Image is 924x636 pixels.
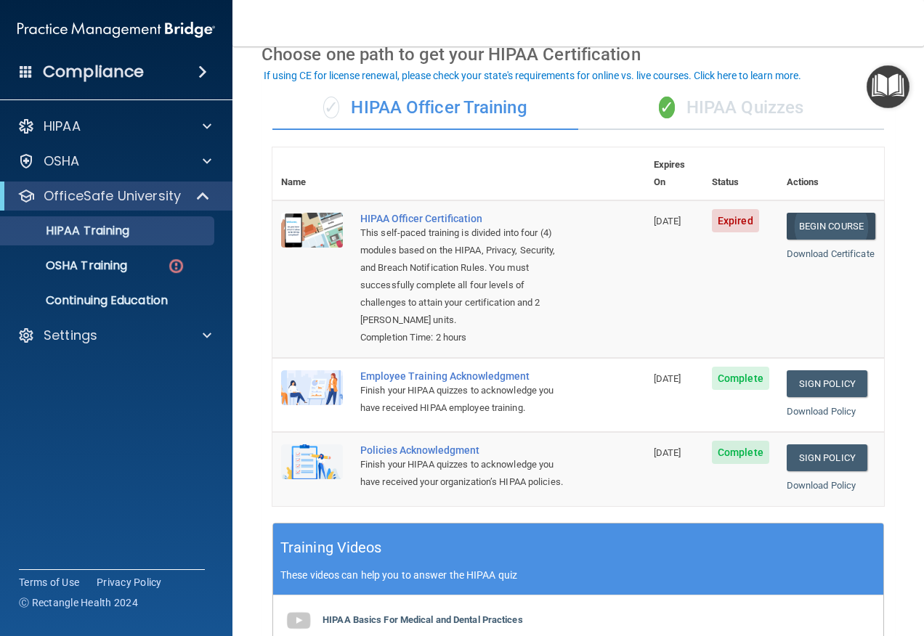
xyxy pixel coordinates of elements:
[9,224,129,238] p: HIPAA Training
[787,406,856,417] a: Download Policy
[787,248,875,259] a: Download Certificate
[284,606,313,635] img: gray_youtube_icon.38fcd6cc.png
[712,441,769,464] span: Complete
[659,97,675,118] span: ✓
[787,444,867,471] a: Sign Policy
[17,187,211,205] a: OfficeSafe University
[272,86,578,130] div: HIPAA Officer Training
[787,213,875,240] a: Begin Course
[360,224,572,329] div: This self-paced training is divided into four (4) modules based on the HIPAA, Privacy, Security, ...
[262,33,895,76] div: Choose one path to get your HIPAA Certification
[654,447,681,458] span: [DATE]
[9,258,127,273] p: OSHA Training
[323,97,339,118] span: ✓
[17,152,211,170] a: OSHA
[9,293,208,308] p: Continuing Education
[44,152,80,170] p: OSHA
[673,533,907,591] iframe: Drift Widget Chat Controller
[44,118,81,135] p: HIPAA
[778,147,884,200] th: Actions
[712,367,769,390] span: Complete
[360,382,572,417] div: Finish your HIPAA quizzes to acknowledge you have received HIPAA employee training.
[360,329,572,346] div: Completion Time: 2 hours
[97,575,162,590] a: Privacy Policy
[17,118,211,135] a: HIPAA
[360,213,572,224] a: HIPAA Officer Certification
[44,327,97,344] p: Settings
[280,535,382,560] h5: Training Videos
[867,65,909,108] button: Open Resource Center
[262,68,803,83] button: If using CE for license renewal, please check your state's requirements for online vs. live cours...
[787,370,867,397] a: Sign Policy
[43,62,144,82] h4: Compliance
[360,444,572,456] div: Policies Acknowledgment
[19,575,79,590] a: Terms of Use
[712,209,759,232] span: Expired
[578,86,884,130] div: HIPAA Quizzes
[645,147,703,200] th: Expires On
[19,595,138,610] span: Ⓒ Rectangle Health 2024
[787,480,856,491] a: Download Policy
[360,370,572,382] div: Employee Training Acknowledgment
[323,614,523,625] b: HIPAA Basics For Medical and Dental Practices
[44,187,181,205] p: OfficeSafe University
[654,216,681,227] span: [DATE]
[280,569,876,581] p: These videos can help you to answer the HIPAA quiz
[167,257,185,275] img: danger-circle.6113f641.png
[264,70,801,81] div: If using CE for license renewal, please check your state's requirements for online vs. live cours...
[360,456,572,491] div: Finish your HIPAA quizzes to acknowledge you have received your organization’s HIPAA policies.
[703,147,778,200] th: Status
[17,327,211,344] a: Settings
[17,15,215,44] img: PMB logo
[654,373,681,384] span: [DATE]
[272,147,352,200] th: Name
